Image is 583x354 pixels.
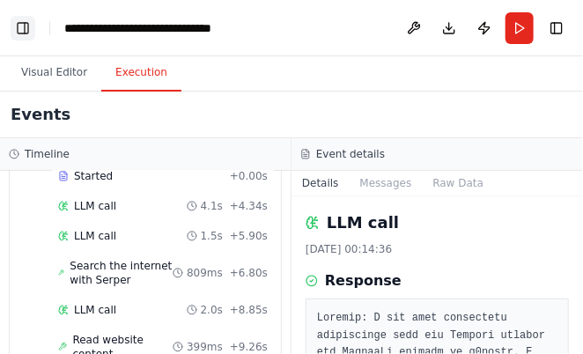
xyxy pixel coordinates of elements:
[422,171,494,195] button: Raw Data
[291,171,350,195] button: Details
[11,102,70,127] h2: Events
[70,259,173,287] span: Search the internet with Serper
[230,303,268,317] span: + 8.85s
[230,340,268,354] span: + 9.26s
[230,199,268,213] span: + 4.34s
[74,303,116,317] span: LLM call
[201,199,223,213] span: 4.1s
[25,147,70,161] h3: Timeline
[101,55,181,92] button: Execution
[230,266,268,280] span: + 6.80s
[327,210,399,235] h2: LLM call
[64,19,218,37] nav: breadcrumb
[187,340,223,354] span: 399ms
[350,171,423,195] button: Messages
[74,229,116,243] span: LLM call
[316,147,385,161] h3: Event details
[325,270,402,291] h3: Response
[230,169,268,183] span: + 0.00s
[201,303,223,317] span: 2.0s
[201,229,223,243] span: 1.5s
[74,199,116,213] span: LLM call
[306,242,569,256] div: [DATE] 00:14:36
[230,229,268,243] span: + 5.90s
[11,16,35,41] button: Show left sidebar
[7,55,101,92] button: Visual Editor
[544,16,569,41] button: Show right sidebar
[74,169,113,183] span: Started
[187,266,223,280] span: 809ms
